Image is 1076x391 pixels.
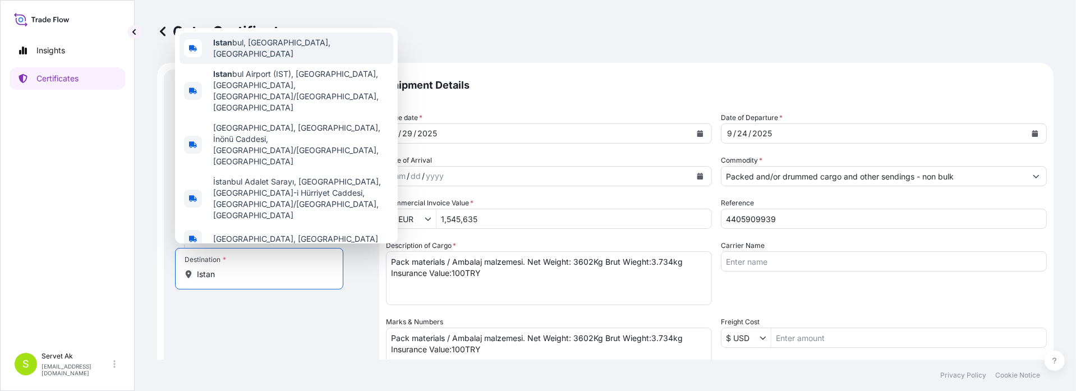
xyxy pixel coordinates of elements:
[410,169,422,183] div: day,
[398,127,401,140] div: /
[721,155,762,166] label: Commodity
[416,127,438,140] div: year,
[721,251,1047,272] input: Enter name
[940,371,986,380] p: Privacy Policy
[36,73,79,84] p: Certificates
[213,38,232,47] b: Istan
[1026,166,1046,186] button: Show suggestions
[213,68,389,113] span: bul Airport (IST), [GEOGRAPHIC_DATA], [GEOGRAPHIC_DATA], [GEOGRAPHIC_DATA]/[GEOGRAPHIC_DATA], [GE...
[36,45,65,56] p: Insights
[292,26,341,37] p: Policy Details
[1026,125,1044,142] button: Calendar
[213,37,389,59] span: bul, [GEOGRAPHIC_DATA], [GEOGRAPHIC_DATA]
[175,28,398,243] div: Show suggestions
[185,255,226,264] div: Destination
[425,169,445,183] div: year,
[721,240,765,251] label: Carrier Name
[407,169,410,183] div: /
[213,176,389,221] span: İstanbul Adalet Sarayı, [GEOGRAPHIC_DATA], [GEOGRAPHIC_DATA]-i Hürriyet Caddesi, [GEOGRAPHIC_DATA...
[42,352,111,361] p: Servet Ak
[425,213,436,224] button: Show suggestions
[391,169,407,183] div: month,
[42,363,111,376] p: [EMAIL_ADDRESS][DOMAIN_NAME]
[748,127,751,140] div: /
[721,112,783,123] span: Date of Departure
[736,127,748,140] div: day,
[213,122,389,167] span: [GEOGRAPHIC_DATA], [GEOGRAPHIC_DATA], İnönü Caddesi, [GEOGRAPHIC_DATA]/[GEOGRAPHIC_DATA], [GEOGRA...
[401,127,413,140] div: day,
[691,167,709,185] button: Calendar
[413,127,416,140] div: /
[733,127,736,140] div: /
[386,240,456,251] label: Description of Cargo
[422,169,425,183] div: /
[386,155,432,166] span: Date of Arrival
[751,127,773,140] div: year,
[721,197,754,209] label: Reference
[213,69,232,79] b: Istan
[436,209,711,229] input: Enter amount
[771,328,1046,348] input: Enter amount
[721,316,760,328] label: Freight Cost
[157,22,287,40] p: Get a Certificate
[726,127,733,140] div: month,
[721,328,760,348] input: Freight Cost
[386,112,422,123] span: Issue date
[386,70,1047,101] p: Shipment Details
[721,209,1047,229] input: Enter booking reference
[386,197,473,209] label: Commercial Invoice Value
[22,358,29,370] span: S
[995,371,1040,380] p: Cookie Notice
[213,233,378,245] span: [GEOGRAPHIC_DATA], [GEOGRAPHIC_DATA]
[721,166,1026,186] input: Type to search commodity
[386,316,443,328] label: Marks & Numbers
[691,125,709,142] button: Calendar
[760,332,771,343] button: Show suggestions
[197,269,329,280] input: Destination
[387,209,425,229] input: Commercial Invoice Value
